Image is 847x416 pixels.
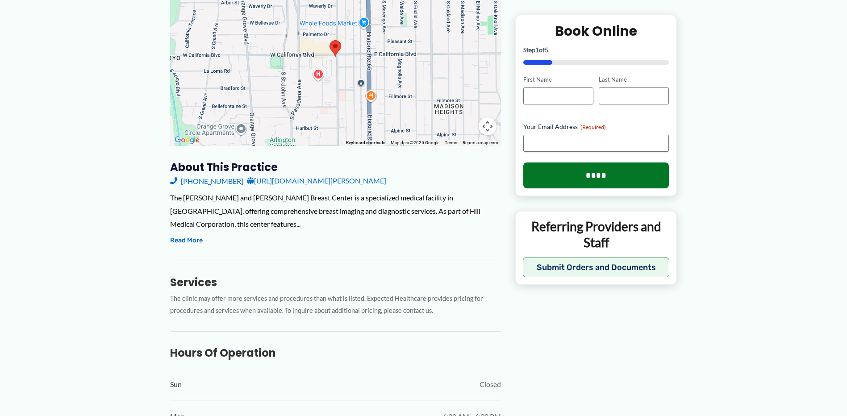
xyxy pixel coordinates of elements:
button: Keyboard shortcuts [346,140,385,146]
img: Google [172,134,202,146]
p: The clinic may offer more services and procedures than what is listed. Expected Healthcare provid... [170,293,501,317]
span: 5 [545,46,548,54]
span: Map data ©2025 Google [391,140,439,145]
p: Step of [523,47,669,53]
a: Report a map error [463,140,498,145]
span: (Required) [580,124,606,130]
a: [URL][DOMAIN_NAME][PERSON_NAME] [247,174,386,187]
label: Last Name [599,75,669,84]
p: Referring Providers and Staff [523,218,670,251]
label: First Name [523,75,593,84]
span: 1 [535,46,539,54]
div: The [PERSON_NAME] and [PERSON_NAME] Breast Center is a specialized medical facility in [GEOGRAPHI... [170,191,501,231]
a: [PHONE_NUMBER] [170,174,243,187]
h2: Book Online [523,22,669,40]
button: Read More [170,235,203,246]
span: Closed [480,378,501,391]
h3: About this practice [170,160,501,174]
button: Submit Orders and Documents [523,257,670,277]
a: Terms (opens in new tab) [445,140,457,145]
span: Sun [170,378,182,391]
h3: Services [170,275,501,289]
label: Your Email Address [523,122,669,131]
a: Open this area in Google Maps (opens a new window) [172,134,202,146]
button: Map camera controls [479,117,497,135]
h3: Hours of Operation [170,346,501,360]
